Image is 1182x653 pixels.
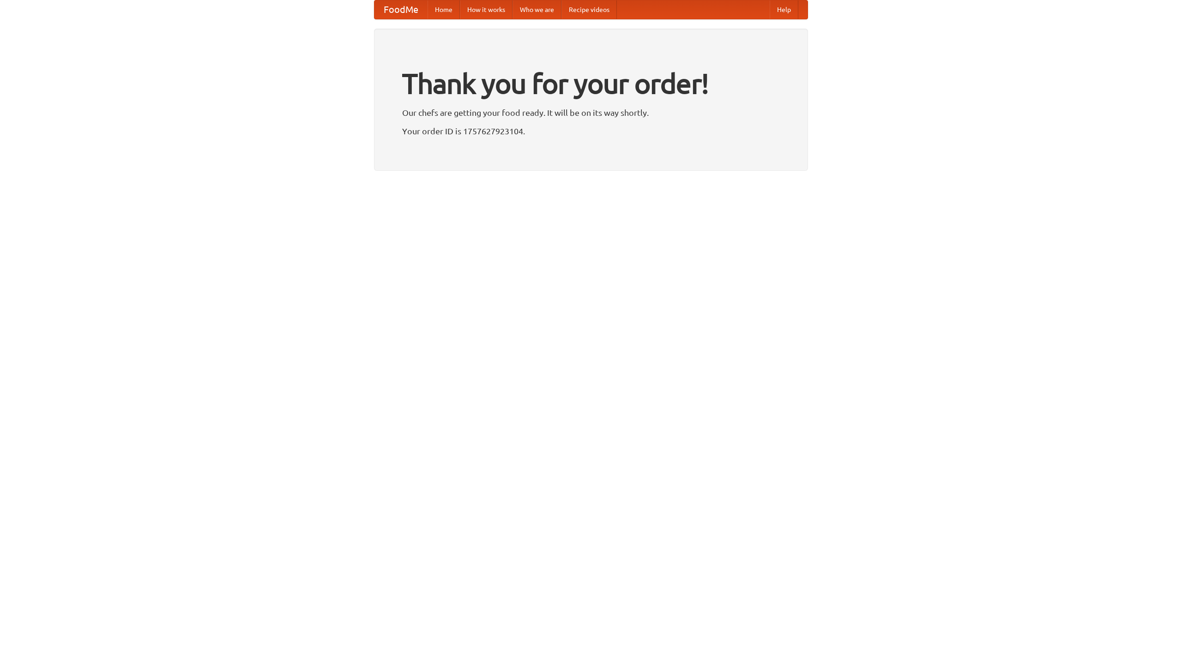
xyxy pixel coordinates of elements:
a: Home [428,0,460,19]
a: Help [770,0,798,19]
p: Our chefs are getting your food ready. It will be on its way shortly. [402,106,780,120]
a: FoodMe [374,0,428,19]
p: Your order ID is 1757627923104. [402,124,780,138]
h1: Thank you for your order! [402,61,780,106]
a: Recipe videos [561,0,617,19]
a: How it works [460,0,513,19]
a: Who we are [513,0,561,19]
